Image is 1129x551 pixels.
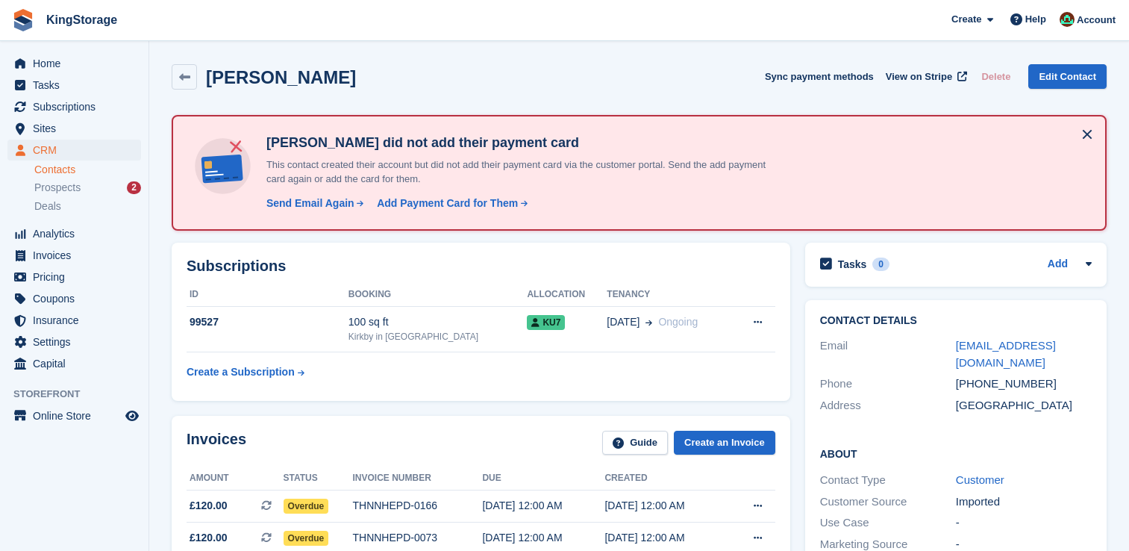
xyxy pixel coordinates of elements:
a: View on Stripe [880,64,970,89]
div: [DATE] 12:00 AM [482,530,604,546]
th: ID [187,283,348,307]
a: Customer [956,473,1004,486]
a: Preview store [123,407,141,425]
div: 100 sq ft [348,314,528,330]
span: Overdue [284,531,329,546]
div: [PHONE_NUMBER] [956,376,1092,393]
h4: [PERSON_NAME] did not add their payment card [260,134,783,152]
div: Use Case [820,514,956,532]
a: Add Payment Card for Them [371,196,529,211]
span: Insurance [33,310,122,331]
p: This contact created their account but did not add their payment card via the customer portal. Se... [260,158,783,187]
div: Customer Source [820,494,956,511]
h2: Subscriptions [187,258,775,275]
div: Imported [956,494,1092,511]
img: no-card-linked-e7822e413c904bf8b177c4d89f31251c4716f9871600ec3ca5bfc59e148c83f4.svg [191,134,254,198]
h2: Tasks [838,258,867,271]
a: Create an Invoice [674,431,775,455]
div: - [956,514,1092,532]
span: Capital [33,353,122,374]
img: John King [1060,12,1075,27]
div: Address [820,397,956,414]
div: Create a Subscription [187,364,295,380]
span: Online Store [33,405,122,426]
span: Storefront [13,387,148,402]
span: £120.00 [190,498,228,514]
div: [DATE] 12:00 AM [604,530,727,546]
a: Edit Contact [1028,64,1107,89]
a: Add [1048,256,1068,273]
a: menu [7,223,141,244]
th: Allocation [527,283,607,307]
div: Contact Type [820,472,956,489]
span: KU7 [527,315,565,330]
div: [DATE] 12:00 AM [482,498,604,514]
span: Ongoing [658,316,698,328]
a: Contacts [34,163,141,177]
span: View on Stripe [886,69,952,84]
a: KingStorage [40,7,123,32]
h2: Contact Details [820,315,1092,327]
div: [GEOGRAPHIC_DATA] [956,397,1092,414]
span: Subscriptions [33,96,122,117]
h2: [PERSON_NAME] [206,67,356,87]
span: Tasks [33,75,122,96]
div: THNNHEPD-0073 [352,530,482,546]
span: Create [951,12,981,27]
a: menu [7,405,141,426]
span: Deals [34,199,61,214]
th: Due [482,467,604,491]
th: Invoice number [352,467,482,491]
a: menu [7,140,141,161]
a: menu [7,310,141,331]
button: Delete [975,64,1016,89]
th: Booking [348,283,528,307]
a: menu [7,118,141,139]
span: Help [1025,12,1046,27]
a: menu [7,331,141,352]
a: menu [7,288,141,309]
a: menu [7,267,141,287]
h2: About [820,446,1092,461]
a: menu [7,96,141,117]
th: Created [604,467,727,491]
a: menu [7,53,141,74]
span: Overdue [284,499,329,514]
span: Sites [33,118,122,139]
span: Home [33,53,122,74]
span: CRM [33,140,122,161]
span: Prospects [34,181,81,195]
a: Deals [34,199,141,214]
a: [EMAIL_ADDRESS][DOMAIN_NAME] [956,339,1056,369]
a: Create a Subscription [187,358,304,386]
div: Kirkby in [GEOGRAPHIC_DATA] [348,330,528,343]
a: menu [7,75,141,96]
span: Account [1077,13,1116,28]
img: stora-icon-8386f47178a22dfd0bd8f6a31ec36ba5ce8667c1dd55bd0f319d3a0aa187defe.svg [12,9,34,31]
div: Send Email Again [266,196,354,211]
span: [DATE] [607,314,639,330]
div: [DATE] 12:00 AM [604,498,727,514]
a: Prospects 2 [34,180,141,196]
div: THNNHEPD-0166 [352,498,482,514]
a: Guide [602,431,668,455]
span: Coupons [33,288,122,309]
th: Tenancy [607,283,732,307]
div: Email [820,337,956,371]
div: Add Payment Card for Them [377,196,518,211]
span: £120.00 [190,530,228,546]
div: 0 [872,258,889,271]
div: Phone [820,376,956,393]
span: Analytics [33,223,122,244]
span: Pricing [33,267,122,287]
a: menu [7,245,141,266]
span: Settings [33,331,122,352]
span: Invoices [33,245,122,266]
div: 99527 [187,314,348,330]
th: Status [284,467,353,491]
a: menu [7,353,141,374]
div: 2 [127,181,141,194]
button: Sync payment methods [765,64,874,89]
th: Amount [187,467,284,491]
h2: Invoices [187,431,246,455]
